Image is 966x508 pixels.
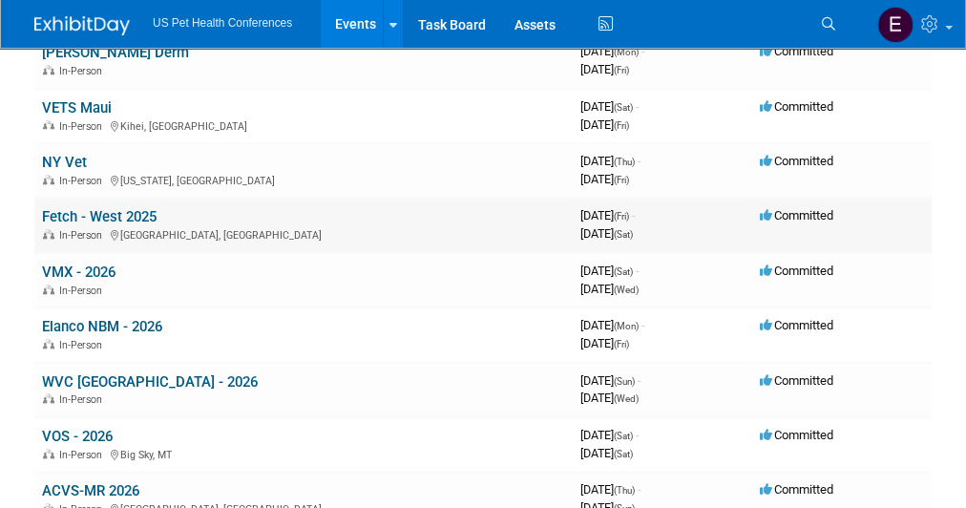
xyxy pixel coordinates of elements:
[43,285,54,294] img: In-Person Event
[42,154,87,171] a: NY Vet
[614,449,633,459] span: (Sat)
[760,99,833,114] span: Committed
[580,154,640,168] span: [DATE]
[580,428,639,442] span: [DATE]
[877,7,913,43] img: Erika Plata
[580,336,629,350] span: [DATE]
[43,339,54,349] img: In-Person Event
[42,117,565,133] div: Kihei, [GEOGRAPHIC_DATA]
[42,44,189,61] a: [PERSON_NAME] Derm
[42,208,157,225] a: Fetch - West 2025
[42,318,162,335] a: Elanco NBM - 2026
[59,393,108,406] span: In-Person
[760,44,833,58] span: Committed
[614,211,629,222] span: (Fri)
[614,102,633,113] span: (Sat)
[638,154,640,168] span: -
[636,264,639,278] span: -
[614,157,635,167] span: (Thu)
[641,44,644,58] span: -
[760,318,833,332] span: Committed
[59,229,108,242] span: In-Person
[580,264,639,278] span: [DATE]
[42,373,258,391] a: WVC [GEOGRAPHIC_DATA] - 2026
[42,446,565,461] div: Big Sky, MT
[580,62,629,76] span: [DATE]
[614,321,639,331] span: (Mon)
[580,208,635,222] span: [DATE]
[614,120,629,131] span: (Fri)
[614,266,633,277] span: (Sat)
[580,318,644,332] span: [DATE]
[614,285,639,295] span: (Wed)
[760,154,833,168] span: Committed
[760,428,833,442] span: Committed
[636,428,639,442] span: -
[580,373,640,388] span: [DATE]
[638,482,640,497] span: -
[42,428,113,445] a: VOS - 2026
[59,285,108,297] span: In-Person
[632,208,635,222] span: -
[614,175,629,185] span: (Fri)
[43,229,54,239] img: In-Person Event
[760,482,833,497] span: Committed
[580,172,629,186] span: [DATE]
[580,117,629,132] span: [DATE]
[760,264,833,278] span: Committed
[153,16,292,30] span: US Pet Health Conferences
[42,482,139,499] a: ACVS-MR 2026
[580,44,644,58] span: [DATE]
[59,65,108,77] span: In-Person
[636,99,639,114] span: -
[614,376,635,387] span: (Sun)
[641,318,644,332] span: -
[614,485,635,496] span: (Thu)
[34,16,130,35] img: ExhibitDay
[580,446,633,460] span: [DATE]
[580,226,633,241] span: [DATE]
[59,449,108,461] span: In-Person
[580,99,639,114] span: [DATE]
[43,393,54,403] img: In-Person Event
[43,175,54,184] img: In-Person Event
[580,282,639,296] span: [DATE]
[42,99,112,116] a: VETS Maui
[580,482,640,497] span: [DATE]
[42,172,565,187] div: [US_STATE], [GEOGRAPHIC_DATA]
[42,264,115,281] a: VMX - 2026
[43,120,54,130] img: In-Person Event
[43,449,54,458] img: In-Person Event
[59,120,108,133] span: In-Person
[614,65,629,75] span: (Fri)
[580,391,639,405] span: [DATE]
[614,229,633,240] span: (Sat)
[614,431,633,441] span: (Sat)
[760,208,833,222] span: Committed
[638,373,640,388] span: -
[614,393,639,404] span: (Wed)
[42,226,565,242] div: [GEOGRAPHIC_DATA], [GEOGRAPHIC_DATA]
[760,373,833,388] span: Committed
[59,339,108,351] span: In-Person
[614,47,639,57] span: (Mon)
[614,339,629,349] span: (Fri)
[43,65,54,74] img: In-Person Event
[59,175,108,187] span: In-Person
